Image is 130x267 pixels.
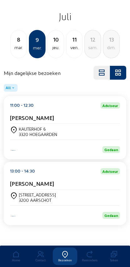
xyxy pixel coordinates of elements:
[104,147,118,152] span: Gedaan
[10,150,16,151] img: Iso Protect
[30,44,45,52] div: mer.
[102,104,118,107] span: Adviseur
[10,114,54,121] cam-card-title: [PERSON_NAME]
[85,35,101,44] div: 12
[11,44,27,51] div: mar.
[85,44,101,51] div: sam.
[4,258,28,262] div: Home
[4,247,28,265] a: Home
[28,247,53,265] a: Contact
[6,85,11,90] span: All
[53,247,77,265] a: Bezoeken
[66,35,82,44] div: 11
[104,213,118,218] span: Gedaan
[53,258,77,262] div: Bezoeken
[19,197,56,203] div: 3200 AARSCHOT
[4,70,61,76] h4: Mijn dagelijkse bezoeken
[10,180,54,187] cam-card-title: [PERSON_NAME]
[10,215,16,217] img: Iso Protect
[102,169,118,173] span: Adviseur
[11,35,27,44] div: 8
[48,44,64,51] div: jeu.
[10,168,35,174] div: 13:00 - 14:30
[77,247,102,265] a: Reminders
[19,192,56,197] div: [STREET_ADDRESS]
[103,35,119,44] div: 13
[103,44,119,51] div: dim.
[28,258,53,262] div: Contact
[4,9,126,24] h2: Juli
[102,258,126,262] div: Taken
[19,132,57,137] div: 3320 HOEGAARDEN
[66,44,82,51] div: ven.
[10,102,34,109] div: 11:00 - 12:30
[30,35,45,44] div: 9
[19,126,57,132] div: KAUTERHOF 6
[102,247,126,265] a: Taken
[48,35,64,44] div: 10
[77,258,102,262] div: Reminders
